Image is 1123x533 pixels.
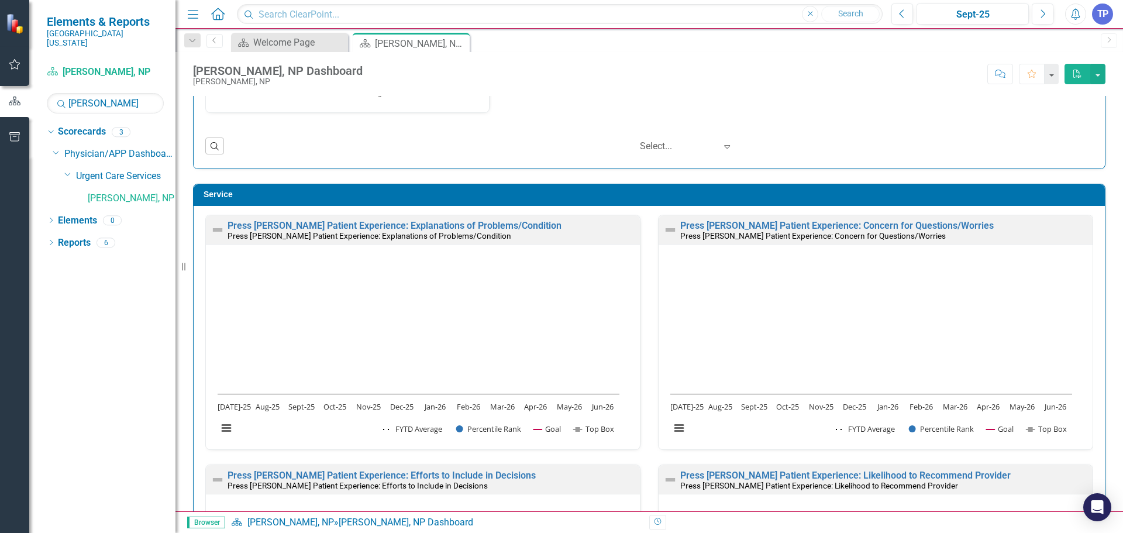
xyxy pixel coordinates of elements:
[986,424,1014,434] button: Show Goal
[1083,493,1111,521] div: Open Intercom Messenger
[228,481,488,490] small: Press [PERSON_NAME] Patient Experience: Efforts to Include in Decisions
[247,517,334,528] a: [PERSON_NAME], NP
[212,256,625,446] svg: Interactive chart
[741,401,767,412] text: Sept-25
[708,401,732,412] text: Aug-25
[943,401,967,412] text: Mar-26
[680,231,946,240] small: Press [PERSON_NAME] Patient Experience: Concern for Questions/Worries
[6,13,26,33] img: ClearPoint Strategy
[204,190,1099,199] h3: Service
[670,401,704,412] text: [DATE]-25
[664,256,1087,446] div: Chart. Highcharts interactive chart.
[680,220,994,231] a: Press [PERSON_NAME] Patient Experience: Concern for Questions/Worries
[1026,424,1067,434] button: Show Top Box
[457,401,480,412] text: Feb-26
[237,4,883,25] input: Search ClearPoint...
[921,8,1025,22] div: Sept-25
[524,401,547,412] text: Apr-26
[836,424,896,434] button: Show FYTD Average
[193,77,363,86] div: [PERSON_NAME], NP
[88,192,175,205] a: [PERSON_NAME], NP
[390,401,414,412] text: Dec-25
[910,401,933,412] text: Feb-26
[47,93,164,114] input: Search Below...
[533,424,561,434] button: Show Goal
[876,401,898,412] text: Jan-26
[663,223,677,237] img: Not Defined
[917,4,1029,25] button: Sept-25
[58,236,91,250] a: Reports
[211,223,225,237] img: Not Defined
[456,424,522,434] button: Show Percentile Rank
[231,516,640,529] div: »
[228,231,511,240] small: Press [PERSON_NAME] Patient Experience: Explanations of Problems/Condition
[383,424,443,434] button: Show FYTD Average
[591,401,614,412] text: Jun-26
[1092,4,1113,25] button: TP
[47,15,164,29] span: Elements & Reports
[76,170,175,183] a: Urgent Care Services
[356,401,381,412] text: Nov-25
[288,401,315,412] text: Sept-25
[776,401,799,412] text: Oct-25
[218,420,235,436] button: View chart menu, Chart
[909,424,974,434] button: Show Percentile Rank
[58,125,106,139] a: Scorecards
[843,401,866,412] text: Dec-25
[97,238,115,247] div: 6
[977,401,1000,412] text: Apr-26
[838,9,863,18] span: Search
[1043,401,1066,412] text: Jun-26
[671,420,687,436] button: View chart menu, Chart
[663,473,677,487] img: Not Defined
[680,470,1011,481] a: Press [PERSON_NAME] Patient Experience: Likelihood to Recommend Provider
[228,470,536,481] a: Press [PERSON_NAME] Patient Experience: Efforts to Include in Decisions
[64,147,175,161] a: Physician/APP Dashboards
[58,214,97,228] a: Elements
[47,66,164,79] a: [PERSON_NAME], NP
[256,401,280,412] text: Aug-25
[187,517,225,528] span: Browser
[103,215,122,225] div: 0
[809,401,833,412] text: Nov-25
[557,401,582,412] text: May-26
[112,127,130,137] div: 3
[211,473,225,487] img: Not Defined
[680,481,958,490] small: Press [PERSON_NAME] Patient Experience: Likelihood to Recommend Provider
[339,517,473,528] div: [PERSON_NAME], NP Dashboard
[323,401,346,412] text: Oct-25
[253,35,345,50] div: Welcome Page
[212,256,634,446] div: Chart. Highcharts interactive chart.
[218,401,251,412] text: [DATE]-25
[375,36,467,51] div: [PERSON_NAME], NP Dashboard
[193,64,363,77] div: [PERSON_NAME], NP Dashboard
[574,424,614,434] button: Show Top Box
[234,35,345,50] a: Welcome Page
[821,6,880,22] button: Search
[47,29,164,48] small: [GEOGRAPHIC_DATA][US_STATE]
[228,220,561,231] a: Press [PERSON_NAME] Patient Experience: Explanations of Problems/Condition
[664,256,1078,446] svg: Interactive chart
[490,401,515,412] text: Mar-26
[1010,401,1035,412] text: May-26
[423,401,446,412] text: Jan-26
